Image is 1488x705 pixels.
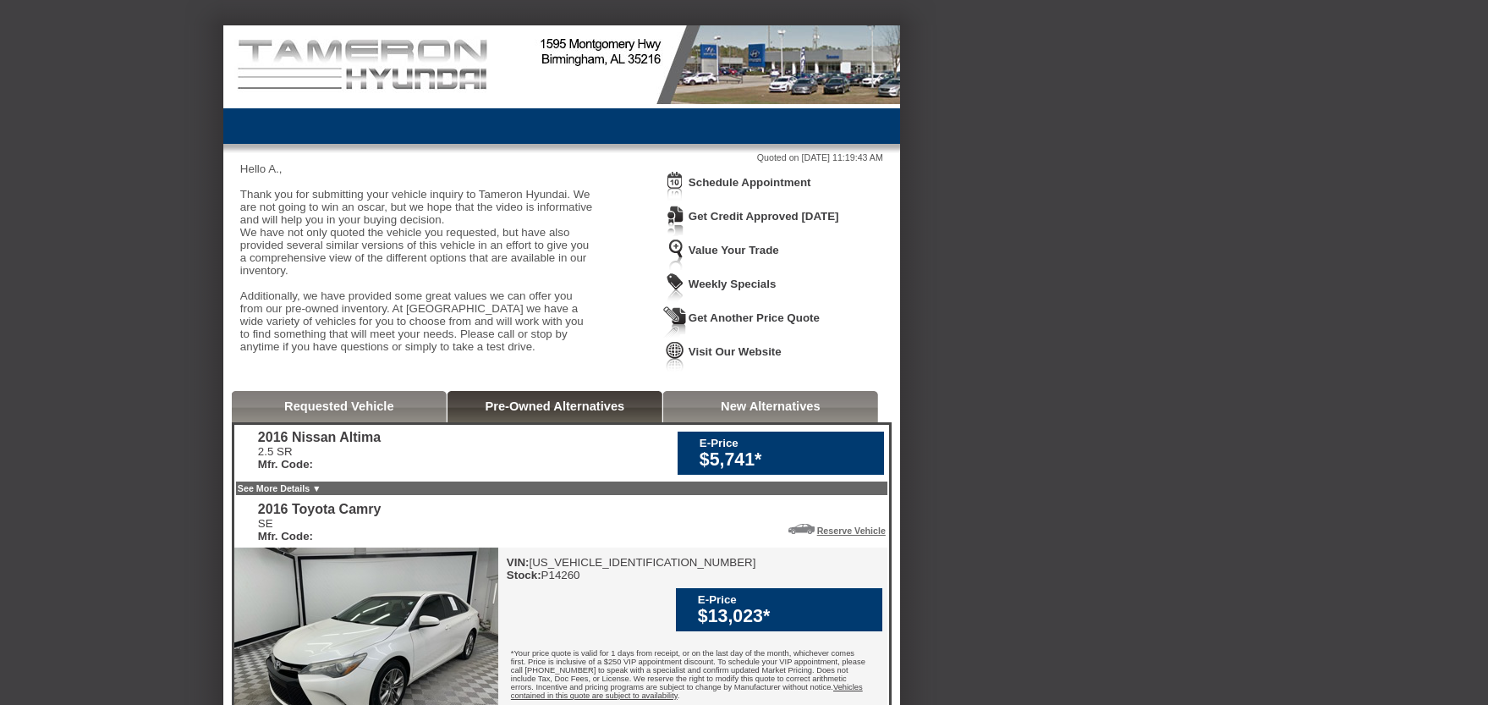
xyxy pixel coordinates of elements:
[258,517,382,543] div: SE
[663,239,687,270] img: Icon_TradeInAppraisal.png
[698,606,874,627] div: $13,023*
[721,399,821,413] a: New Alternatives
[689,311,820,324] a: Get Another Price Quote
[258,530,313,543] b: Mfr. Code:
[240,152,883,162] div: Quoted on [DATE] 11:19:43 AM
[507,556,756,581] div: [US_VEHICLE_IDENTIFICATION_NUMBER] P14260
[663,205,687,236] img: Icon_CreditApproval.png
[788,524,815,534] img: Icon_ReserveVehicleCar.png
[689,244,779,256] a: Value Your Trade
[700,437,876,449] div: E-Price
[663,171,687,202] img: Icon_ScheduleAppointment.png
[284,399,394,413] a: Requested Vehicle
[698,593,874,606] div: E-Price
[258,445,381,471] div: 2.5 SR
[689,176,811,189] a: Schedule Appointment
[258,502,382,517] div: 2016 Toyota Camry
[511,683,863,700] u: Vehicles contained in this quote are subject to availability
[689,278,776,290] a: Weekly Specials
[258,458,313,471] b: Mfr. Code:
[238,483,321,493] a: See More Details ▼
[689,210,839,223] a: Get Credit Approved [DATE]
[485,399,624,413] a: Pre-Owned Alternatives
[258,430,381,445] div: 2016 Nissan Altima
[817,526,886,536] a: Reserve Vehicle
[663,340,687,372] img: Icon_VisitWebsite.png
[507,569,541,581] b: Stock:
[700,449,876,471] div: $5,741*
[663,306,687,338] img: Icon_GetQuote.png
[507,556,530,569] b: VIN:
[689,345,782,358] a: Visit Our Website
[663,273,687,304] img: Icon_WeeklySpecials.png
[240,162,596,366] div: Hello A., Thank you for submitting your vehicle inquiry to Tameron Hyundai. We are not going to w...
